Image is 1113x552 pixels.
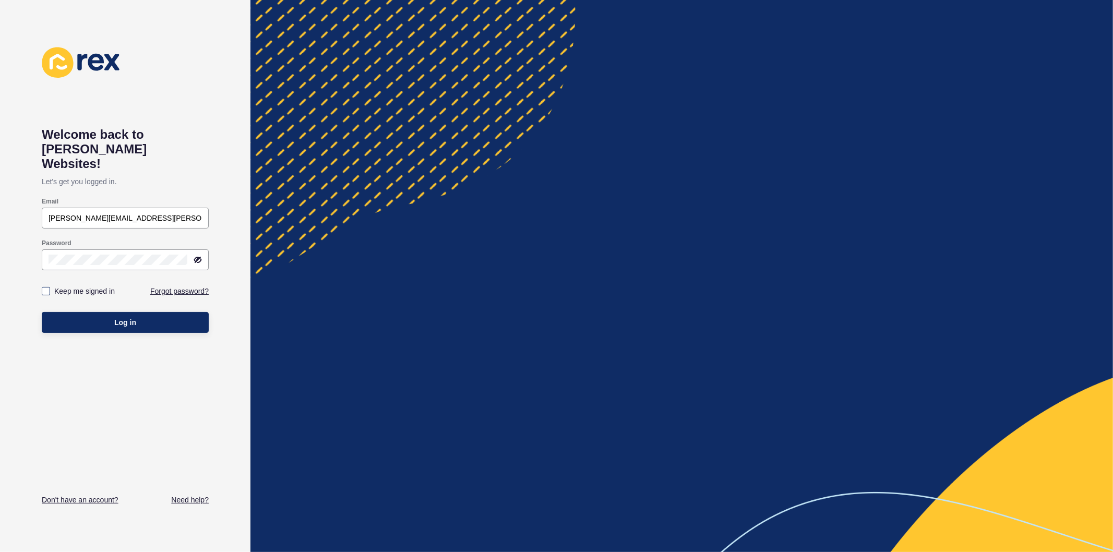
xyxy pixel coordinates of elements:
span: Log in [114,317,136,328]
label: Password [42,239,71,247]
label: Email [42,197,58,206]
a: Need help? [171,495,209,505]
input: e.g. name@company.com [49,213,202,223]
button: Log in [42,312,209,333]
h1: Welcome back to [PERSON_NAME] Websites! [42,127,209,171]
p: Let's get you logged in. [42,171,209,192]
label: Keep me signed in [54,286,115,296]
a: Forgot password? [150,286,209,296]
a: Don't have an account? [42,495,118,505]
